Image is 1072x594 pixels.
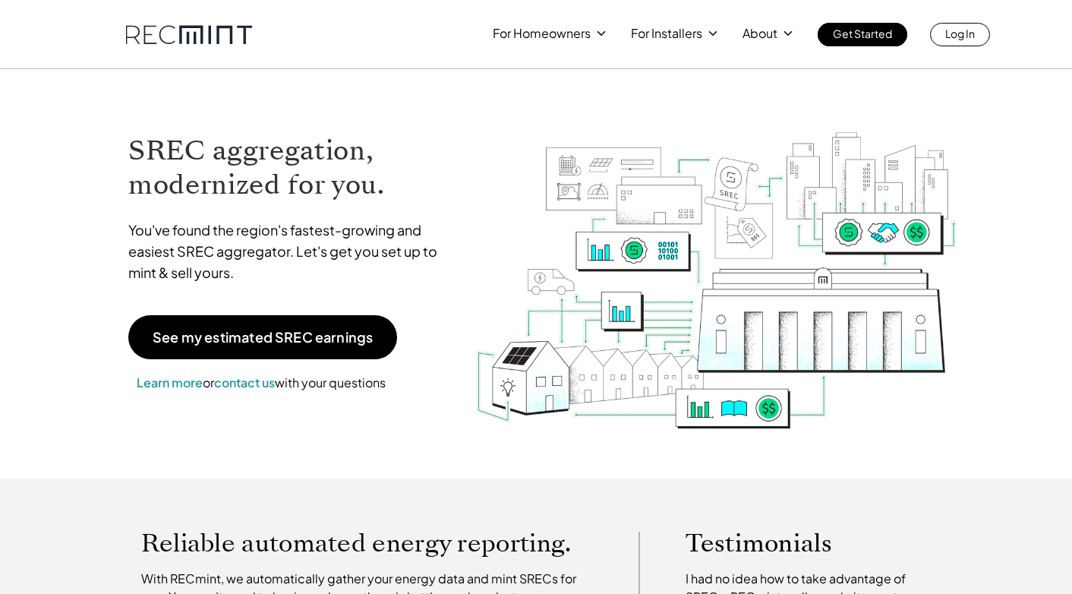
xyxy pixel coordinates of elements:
a: Get Started [818,23,907,46]
p: Log In [945,23,975,44]
p: About [743,23,777,44]
p: See my estimated SREC earnings [153,330,373,344]
p: You've found the region's fastest-growing and easiest SREC aggregator. Let's get you set up to mi... [128,220,452,283]
p: For Homeowners [493,23,591,44]
a: See my estimated SREC earnings [128,315,397,359]
p: or with your questions [128,373,394,393]
h1: SREC aggregation, modernized for you. [128,134,452,202]
a: Log In [930,23,990,46]
p: For Installers [631,23,702,44]
p: Get Started [833,23,892,44]
img: RECmint value cycle [475,92,959,433]
a: Learn more [137,374,203,390]
p: Reliable automated energy reporting. [141,532,594,555]
p: Testimonials [686,532,912,555]
a: contact us [214,374,275,390]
